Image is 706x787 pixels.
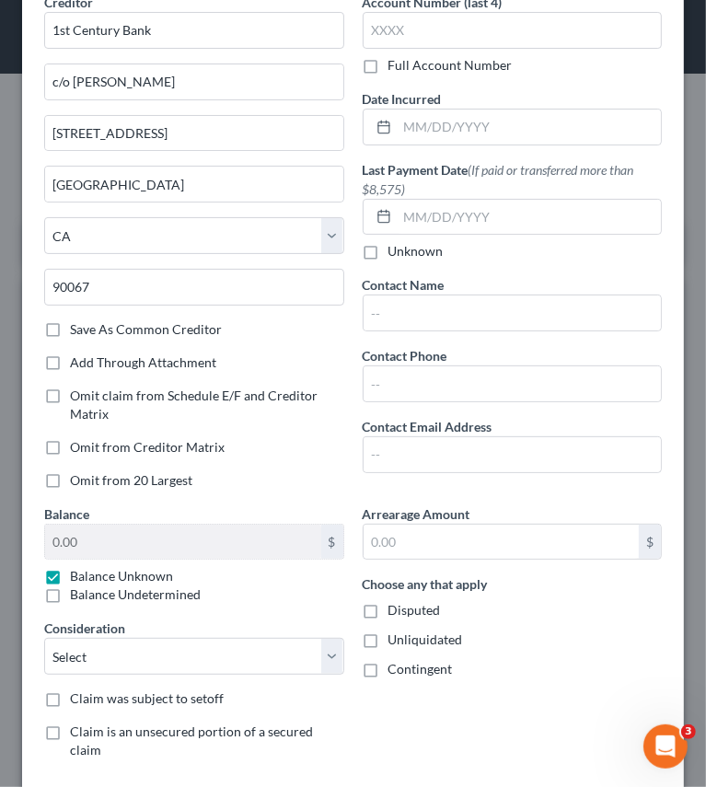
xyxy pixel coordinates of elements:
[364,437,662,472] input: --
[321,525,343,560] div: $
[681,724,696,739] span: 3
[70,472,192,488] span: Omit from 20 Largest
[70,388,318,422] span: Omit claim from Schedule E/F and Creditor Matrix
[70,585,201,604] label: Balance Undetermined
[363,346,447,365] label: Contact Phone
[364,525,640,560] input: 0.00
[44,12,344,49] input: Search creditor by name...
[388,602,441,618] span: Disputed
[388,631,463,647] span: Unliquidated
[45,116,343,151] input: Apt, Suite, etc...
[388,242,444,260] label: Unknown
[70,320,222,339] label: Save As Common Creditor
[363,275,445,295] label: Contact Name
[44,619,125,638] label: Consideration
[363,12,663,49] input: XXXX
[70,723,313,758] span: Claim is an unsecured portion of a secured claim
[639,525,661,560] div: $
[363,162,634,197] span: (If paid or transferred more than $8,575)
[398,200,662,235] input: MM/DD/YYYY
[363,417,492,436] label: Contact Email Address
[70,353,216,372] label: Add Through Attachment
[70,567,173,585] label: Balance Unknown
[643,724,688,769] iframe: Intercom live chat
[364,295,662,330] input: --
[363,89,442,109] label: Date Incurred
[45,64,343,99] input: Enter address...
[45,525,321,560] input: 0.00
[363,574,488,594] label: Choose any that apply
[388,56,513,75] label: Full Account Number
[363,504,470,524] label: Arrearage Amount
[388,661,453,677] span: Contingent
[70,439,225,455] span: Omit from Creditor Matrix
[44,269,344,306] input: Enter zip...
[70,690,224,706] span: Claim was subject to setoff
[45,167,343,202] input: Enter city...
[398,110,662,145] input: MM/DD/YYYY
[44,504,89,524] label: Balance
[364,366,662,401] input: --
[363,160,663,199] label: Last Payment Date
